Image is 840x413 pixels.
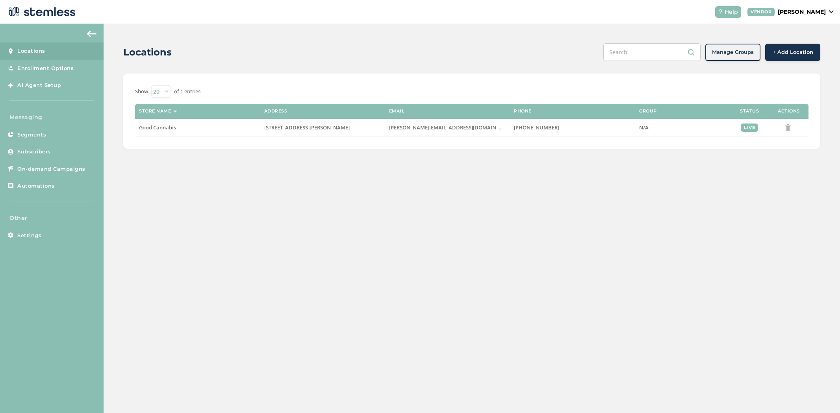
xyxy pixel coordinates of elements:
[639,124,726,131] label: N/A
[173,111,177,112] img: icon-sort-1e1d7615.svg
[17,165,85,173] span: On-demand Campaigns
[17,81,61,89] span: AI Agent Setup
[639,109,657,114] label: Group
[725,8,738,16] span: Help
[514,124,631,131] label: (907) 452-5463
[17,47,45,55] span: Locations
[765,44,820,61] button: + Add Location
[829,10,834,13] img: icon_down-arrow-small-66adaf34.svg
[139,109,171,114] label: Store name
[17,232,41,240] span: Settings
[264,109,287,114] label: Address
[747,8,775,16] div: VENDOR
[139,124,176,131] span: Good Cannabis
[718,9,723,14] img: icon-help-white-03924b79.svg
[123,45,172,59] h2: Locations
[389,124,515,131] span: [PERSON_NAME][EMAIL_ADDRESS][DOMAIN_NAME]
[135,88,148,96] label: Show
[773,48,813,56] span: + Add Location
[603,43,701,61] input: Search
[705,44,760,61] button: Manage Groups
[17,148,51,156] span: Subscribers
[389,109,405,114] label: Email
[712,48,754,56] span: Manage Groups
[17,131,46,139] span: Segments
[139,124,256,131] label: Good Cannabis
[769,104,808,119] th: Actions
[17,65,74,72] span: Enrollment Options
[778,8,826,16] p: [PERSON_NAME]
[801,375,840,413] iframe: Chat Widget
[740,109,759,114] label: Status
[514,124,559,131] span: [PHONE_NUMBER]
[741,124,758,132] div: live
[6,4,76,20] img: logo-dark-0685b13c.svg
[264,124,350,131] span: [STREET_ADDRESS][PERSON_NAME]
[264,124,381,131] label: 356 Old Steese Highway
[17,182,55,190] span: Automations
[87,31,96,37] img: icon-arrow-back-accent-c549486e.svg
[514,109,532,114] label: Phone
[389,124,506,131] label: greg@goodalaska.com
[174,88,200,96] label: of 1 entries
